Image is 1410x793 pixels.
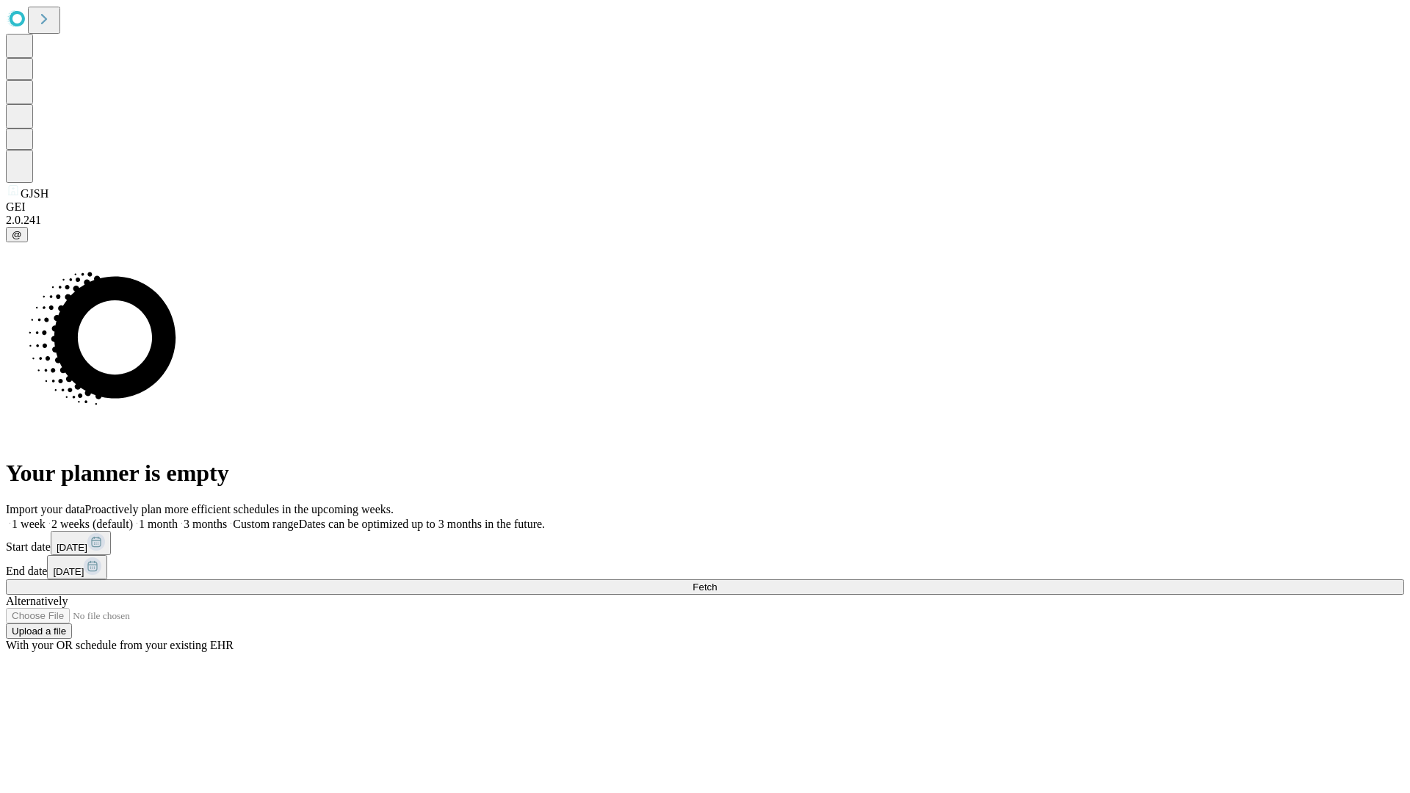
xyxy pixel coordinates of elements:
div: Start date [6,531,1404,555]
span: Fetch [693,582,717,593]
h1: Your planner is empty [6,460,1404,487]
span: Alternatively [6,595,68,607]
span: GJSH [21,187,48,200]
span: 2 weeks (default) [51,518,133,530]
span: Import your data [6,503,85,515]
button: Upload a file [6,623,72,639]
span: Dates can be optimized up to 3 months in the future. [299,518,545,530]
button: [DATE] [51,531,111,555]
span: 3 months [184,518,227,530]
span: [DATE] [57,542,87,553]
div: GEI [6,200,1404,214]
span: 1 week [12,518,46,530]
span: [DATE] [53,566,84,577]
div: 2.0.241 [6,214,1404,227]
button: @ [6,227,28,242]
span: With your OR schedule from your existing EHR [6,639,234,651]
button: Fetch [6,579,1404,595]
button: [DATE] [47,555,107,579]
span: @ [12,229,22,240]
span: Custom range [233,518,298,530]
div: End date [6,555,1404,579]
span: Proactively plan more efficient schedules in the upcoming weeks. [85,503,394,515]
span: 1 month [139,518,178,530]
